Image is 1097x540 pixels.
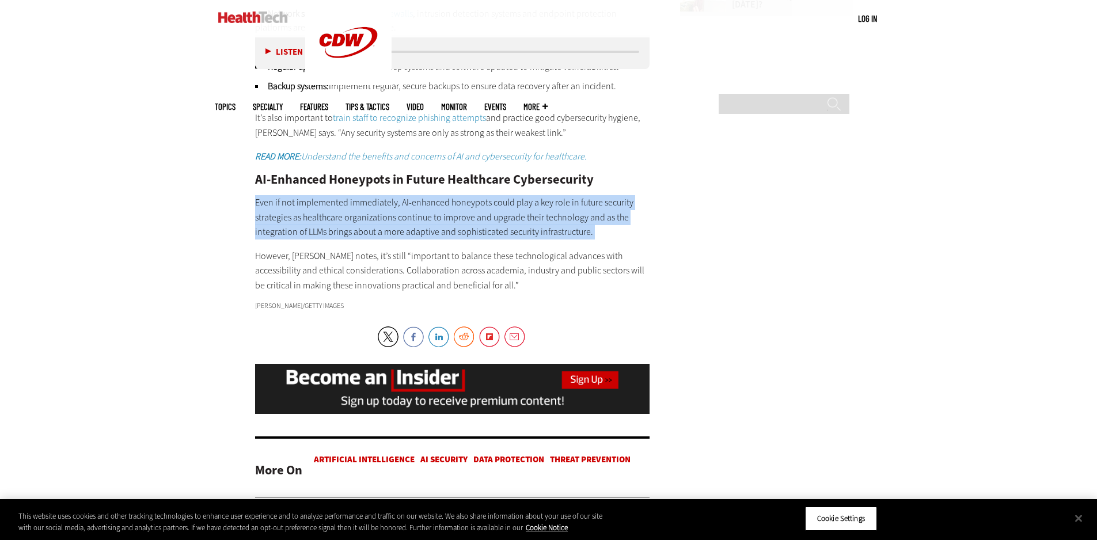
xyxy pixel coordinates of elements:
[805,507,877,531] button: Cookie Settings
[420,454,468,465] a: AI Security
[305,76,392,88] a: CDW
[255,173,650,186] h2: AI-Enhanced Honeypots in Future Healthcare Cybersecurity
[253,102,283,111] span: Specialty
[255,459,302,482] h3: More On
[858,13,877,24] a: Log in
[255,195,650,239] p: Even if not implemented immediately, AI-enhanced honeypots could play a key role in future securi...
[526,523,568,533] a: More information about your privacy
[255,150,587,162] a: READ MORE:Understand the benefits and concerns of AI and cybersecurity for healthcare.
[407,102,424,111] a: Video
[218,12,288,23] img: Home
[18,511,603,533] div: This website uses cookies and other tracking technologies to enhance user experience and to analy...
[300,102,328,111] a: Features
[255,249,650,293] p: However, [PERSON_NAME] notes, it’s still “important to balance these technological advances with ...
[346,102,389,111] a: Tips & Tactics
[255,150,301,162] strong: READ MORE:
[550,454,631,465] a: Threat Prevention
[314,454,415,465] a: Artificial Intelligence
[1066,505,1091,531] button: Close
[523,102,548,111] span: More
[484,102,506,111] a: Events
[473,454,544,465] a: Data protection
[215,102,236,111] span: Topics
[858,13,877,25] div: User menu
[255,150,587,162] em: Understand the benefits and concerns of AI and cybersecurity for healthcare.
[255,302,650,309] div: [PERSON_NAME]/Getty Images
[441,102,467,111] a: MonITor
